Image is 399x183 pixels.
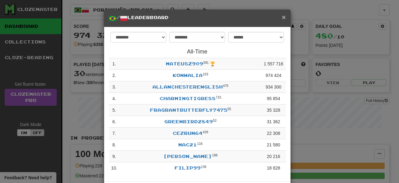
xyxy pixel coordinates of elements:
[163,154,212,159] a: [PERSON_NAME]
[197,142,203,145] sup: Level 116
[109,162,120,174] td: 10 .
[109,70,120,81] td: 2 .
[228,107,231,111] sup: Level 55
[160,96,216,101] a: CharmingTigress
[201,165,206,169] sup: Level 139
[210,61,215,66] span: 🏆
[261,93,286,104] td: 95 854
[223,84,228,88] sup: Level 475
[261,151,286,162] td: 20 216
[175,165,201,170] a: Filip99
[261,139,286,151] td: 21 580
[261,58,286,70] td: 1 557 716
[261,128,286,139] td: 22 308
[109,116,120,128] td: 6 .
[212,153,218,157] sup: Level 188
[216,95,221,99] sup: Level 715
[109,139,120,151] td: 8 .
[109,58,120,70] td: 1 .
[152,84,223,89] a: AllanChesterEnglish
[261,116,286,128] td: 31 362
[261,70,286,81] td: 974 424
[109,151,120,162] td: 9 .
[109,81,120,93] td: 3 .
[109,128,120,139] td: 7 .
[282,13,286,21] span: ×
[109,93,120,104] td: 4 .
[261,162,286,174] td: 18 828
[109,14,286,22] h5: / Leaderboard
[213,119,217,122] sup: Level 52
[203,130,208,134] sup: Level 429
[261,81,286,93] td: 934 300
[282,14,286,20] button: Close
[173,130,203,136] a: Cezrun64
[173,73,203,78] a: Konwalia
[109,49,286,55] h4: All-Time
[109,104,120,116] td: 5 .
[178,142,197,147] a: mac21
[203,72,208,76] sup: 153
[164,119,213,124] a: GreenBird2849
[203,61,209,64] sup: Level 391
[261,104,286,116] td: 35 328
[166,61,203,66] a: mateusz909
[150,107,228,113] a: FragrantButterfly7475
